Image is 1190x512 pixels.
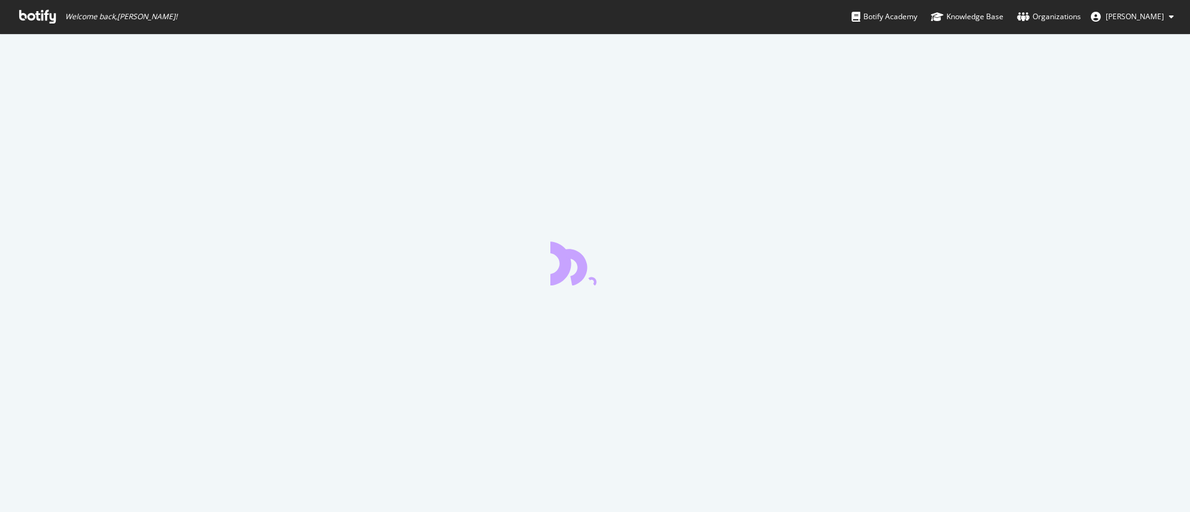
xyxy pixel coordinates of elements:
[1081,7,1184,27] button: [PERSON_NAME]
[931,11,1003,23] div: Knowledge Base
[852,11,917,23] div: Botify Academy
[550,241,640,285] div: animation
[1017,11,1081,23] div: Organizations
[1106,11,1164,22] span: Isobel Watson
[65,12,177,22] span: Welcome back, [PERSON_NAME] !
